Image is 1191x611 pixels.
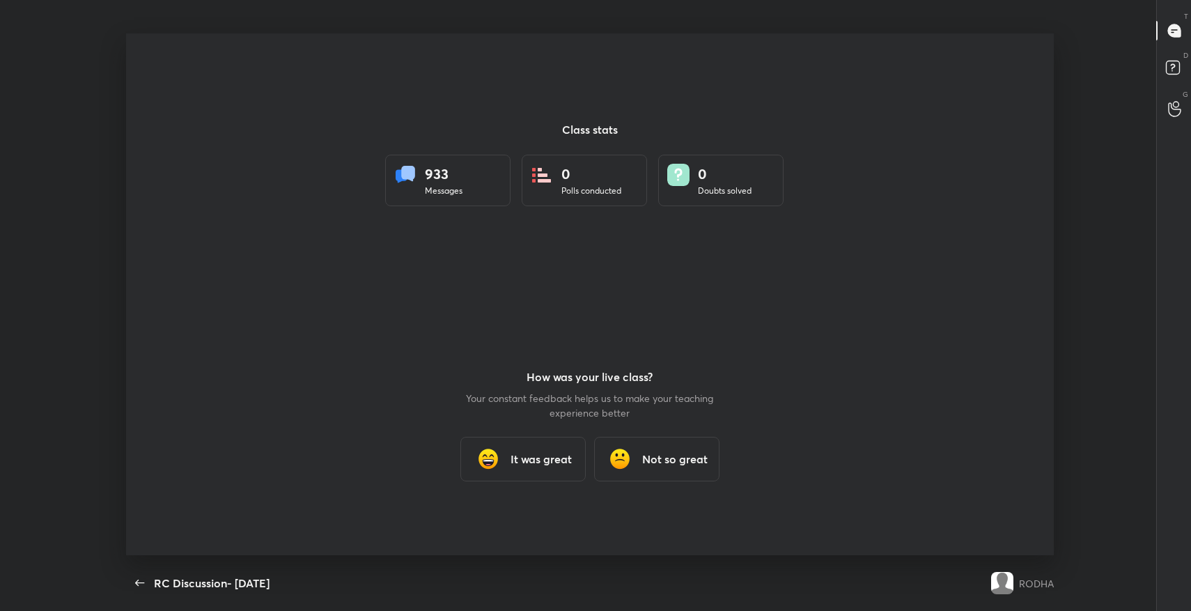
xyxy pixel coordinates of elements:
h3: Not so great [642,451,708,467]
div: Messages [425,185,462,197]
img: default.png [991,572,1013,594]
h3: Class stats [126,121,1054,138]
div: 0 [698,164,752,185]
img: grinning_face_with_smiling_eyes_cmp.gif [474,445,502,473]
div: RODHA [1019,576,1054,591]
div: RC Discussion- [DATE] [154,575,270,591]
img: statsPoll.b571884d.svg [531,164,553,186]
img: doubts.8a449be9.svg [667,164,690,186]
div: Polls conducted [561,185,621,197]
p: Your constant feedback helps us to make your teaching experience better [465,391,715,420]
img: frowning_face_cmp.gif [606,445,634,473]
p: D [1183,50,1188,61]
h3: How was your live class? [465,369,715,385]
p: G [1183,89,1188,100]
div: 933 [425,164,462,185]
img: statsMessages.856aad98.svg [394,164,417,186]
div: 0 [561,164,621,185]
h3: It was great [511,451,572,467]
div: Doubts solved [698,185,752,197]
p: T [1184,11,1188,22]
